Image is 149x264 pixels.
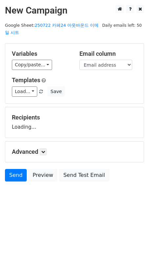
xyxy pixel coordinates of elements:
a: Send Test Email [59,169,109,181]
a: Load... [12,86,37,97]
h2: New Campaign [5,5,144,16]
small: Google Sheet: [5,23,99,35]
a: Preview [28,169,57,181]
h5: Variables [12,50,70,57]
a: Templates [12,77,40,83]
span: Daily emails left: 50 [100,22,144,29]
a: Daily emails left: 50 [100,23,144,28]
h5: Recipients [12,114,137,121]
a: Send [5,169,27,181]
a: 250722 카페24 아웃바운드 이메일 시트 [5,23,99,35]
a: Copy/paste... [12,60,52,70]
h5: Email column [79,50,137,57]
button: Save [47,86,65,97]
h5: Advanced [12,148,137,155]
div: Loading... [12,114,137,131]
